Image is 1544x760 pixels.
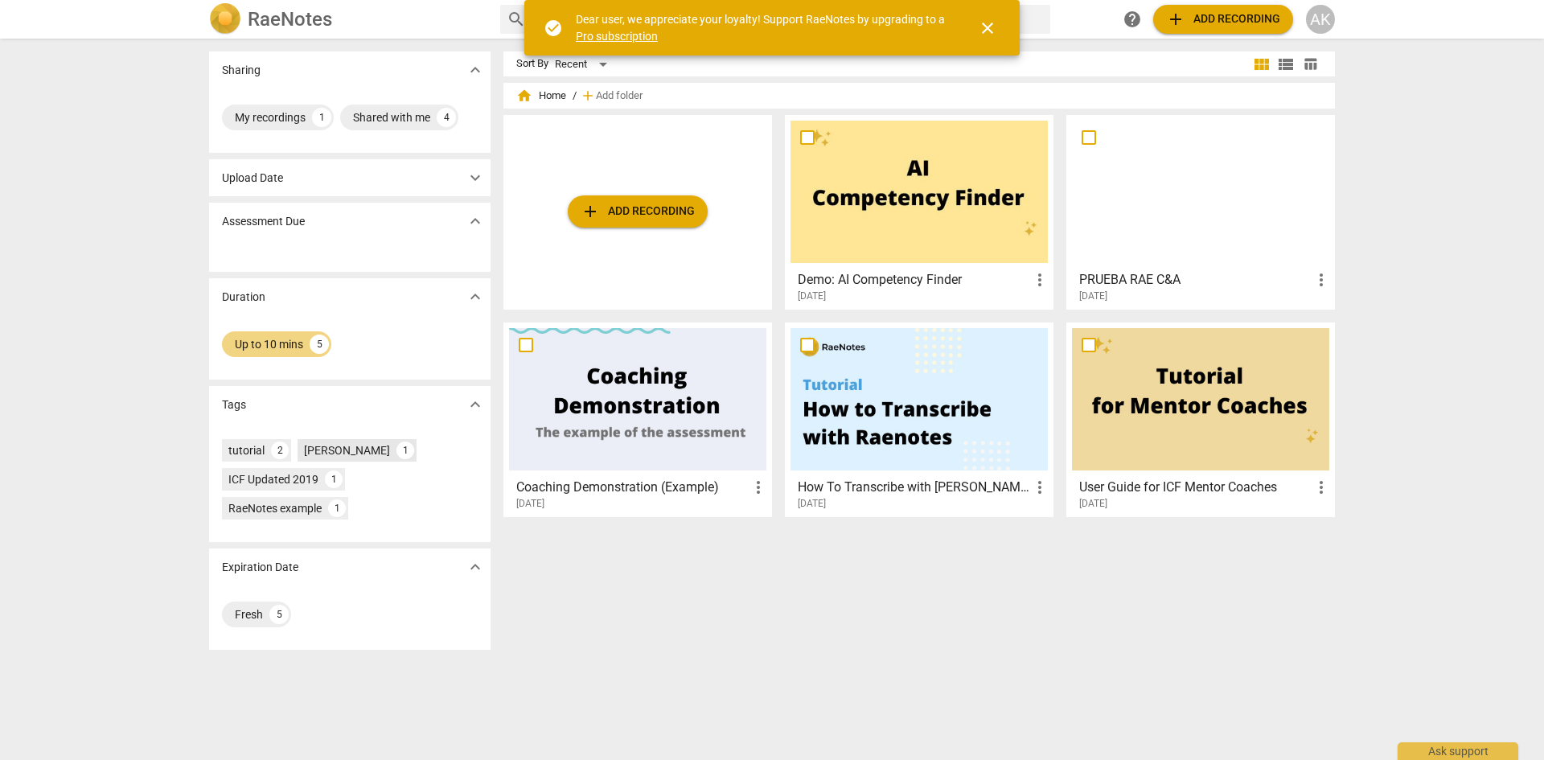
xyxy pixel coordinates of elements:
button: Tile view [1250,52,1274,76]
div: 4 [437,108,456,127]
span: view_module [1252,55,1271,74]
span: Home [516,88,566,104]
button: Upload [568,195,708,228]
span: expand_more [466,60,485,80]
div: Dear user, we appreciate your loyalty! Support RaeNotes by upgrading to a [576,11,949,44]
div: tutorial [228,442,265,458]
span: home [516,88,532,104]
span: add [581,202,600,221]
span: expand_more [466,557,485,577]
p: Tags [222,396,246,413]
span: check_circle [544,18,563,38]
button: AK [1306,5,1335,34]
span: search [507,10,526,29]
div: Fresh [235,606,263,622]
span: expand_more [466,168,485,187]
span: / [573,90,577,102]
span: expand_more [466,287,485,306]
p: Expiration Date [222,559,298,576]
span: close [978,18,997,38]
img: Logo [209,3,241,35]
div: 5 [310,335,329,354]
span: Add recording [581,202,695,221]
h3: User Guide for ICF Mentor Coaches [1079,478,1312,497]
a: How To Transcribe with [PERSON_NAME][DATE] [790,328,1048,510]
button: Upload [1153,5,1293,34]
span: more_vert [1030,478,1049,497]
span: [DATE] [516,497,544,511]
a: User Guide for ICF Mentor Coaches[DATE] [1072,328,1329,510]
h2: RaeNotes [248,8,332,31]
div: My recordings [235,109,306,125]
span: table_chart [1303,56,1318,72]
h3: How To Transcribe with RaeNotes [798,478,1030,497]
h3: Coaching Demonstration (Example) [516,478,749,497]
a: Demo: AI Competency Finder[DATE] [790,121,1048,302]
span: help [1123,10,1142,29]
h3: PRUEBA RAE C&A [1079,270,1312,290]
div: 2 [271,442,289,459]
span: expand_more [466,395,485,414]
button: Close [968,9,1007,47]
span: Add folder [596,90,643,102]
button: Show more [463,209,487,233]
div: 1 [325,470,343,488]
a: Coaching Demonstration (Example)[DATE] [509,328,766,510]
span: more_vert [1312,270,1331,290]
span: expand_more [466,212,485,231]
div: 5 [269,605,289,624]
span: [DATE] [1079,497,1107,511]
span: [DATE] [798,497,826,511]
span: view_list [1276,55,1296,74]
div: ICF Updated 2019 [228,471,318,487]
div: Recent [555,51,613,77]
p: Sharing [222,62,261,79]
div: RaeNotes example [228,500,322,516]
span: [DATE] [1079,290,1107,303]
div: Sort By [516,58,548,70]
button: Show more [463,166,487,190]
div: Ask support [1398,742,1518,760]
span: [DATE] [798,290,826,303]
span: add [580,88,596,104]
button: Show more [463,392,487,417]
span: more_vert [1030,270,1049,290]
button: Show more [463,285,487,309]
button: Show more [463,555,487,579]
span: more_vert [1312,478,1331,497]
a: Help [1118,5,1147,34]
span: add [1166,10,1185,29]
span: Add recording [1166,10,1280,29]
h3: Demo: AI Competency Finder [798,270,1030,290]
p: Upload Date [222,170,283,187]
div: 1 [312,108,331,127]
div: Shared with me [353,109,430,125]
a: LogoRaeNotes [209,3,487,35]
a: Pro subscription [576,30,658,43]
button: Table view [1298,52,1322,76]
button: List view [1274,52,1298,76]
div: 1 [396,442,414,459]
span: more_vert [749,478,768,497]
p: Duration [222,289,265,306]
div: 1 [328,499,346,517]
button: Show more [463,58,487,82]
a: PRUEBA RAE C&A[DATE] [1072,121,1329,302]
div: [PERSON_NAME] [304,442,390,458]
p: Assessment Due [222,213,305,230]
div: Up to 10 mins [235,336,303,352]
